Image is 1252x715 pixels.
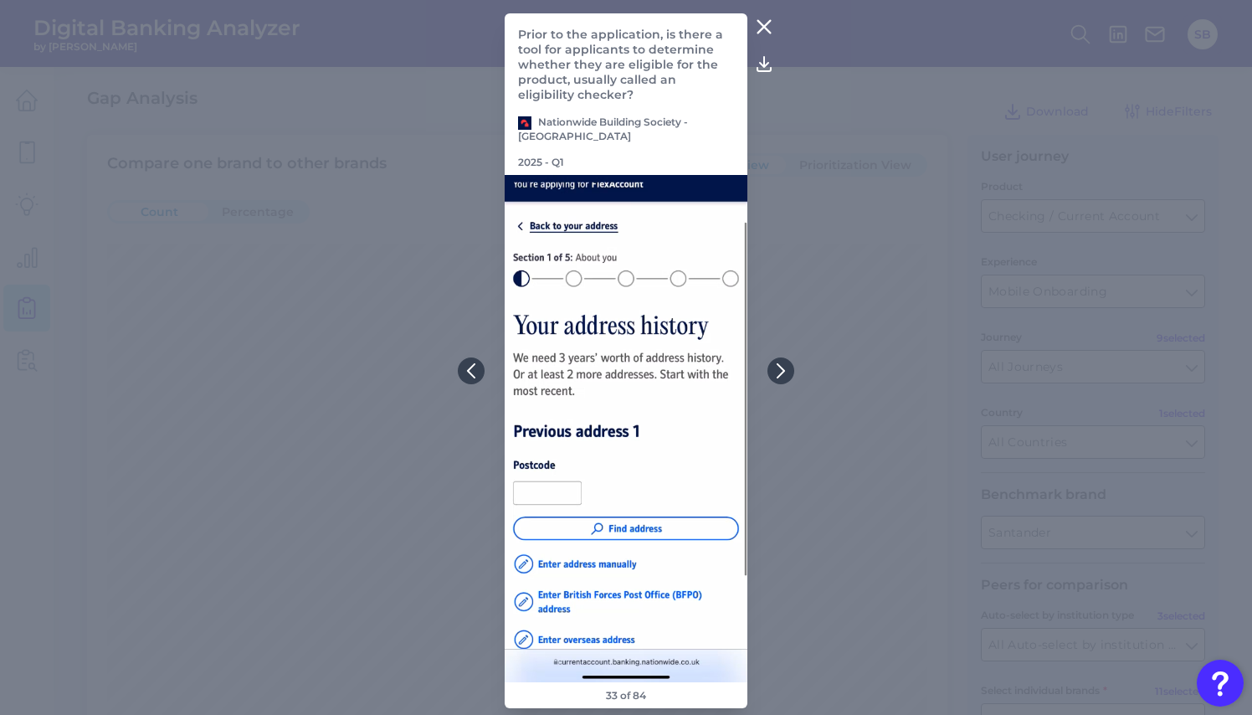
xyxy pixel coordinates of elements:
[505,175,747,682] img: Nationwide-UK-Q1-2025-ONB-App-041.png
[518,116,733,142] p: Nationwide Building Society - [GEOGRAPHIC_DATA]
[1197,660,1244,707] button: Open Resource Center
[518,156,564,168] p: 2025 - Q1
[599,682,653,708] footer: 33 of 84
[518,116,531,130] img: Nationwide Building Society
[518,27,733,102] p: Prior to the application, is there a tool for applicants to determine whether they are eligible f...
